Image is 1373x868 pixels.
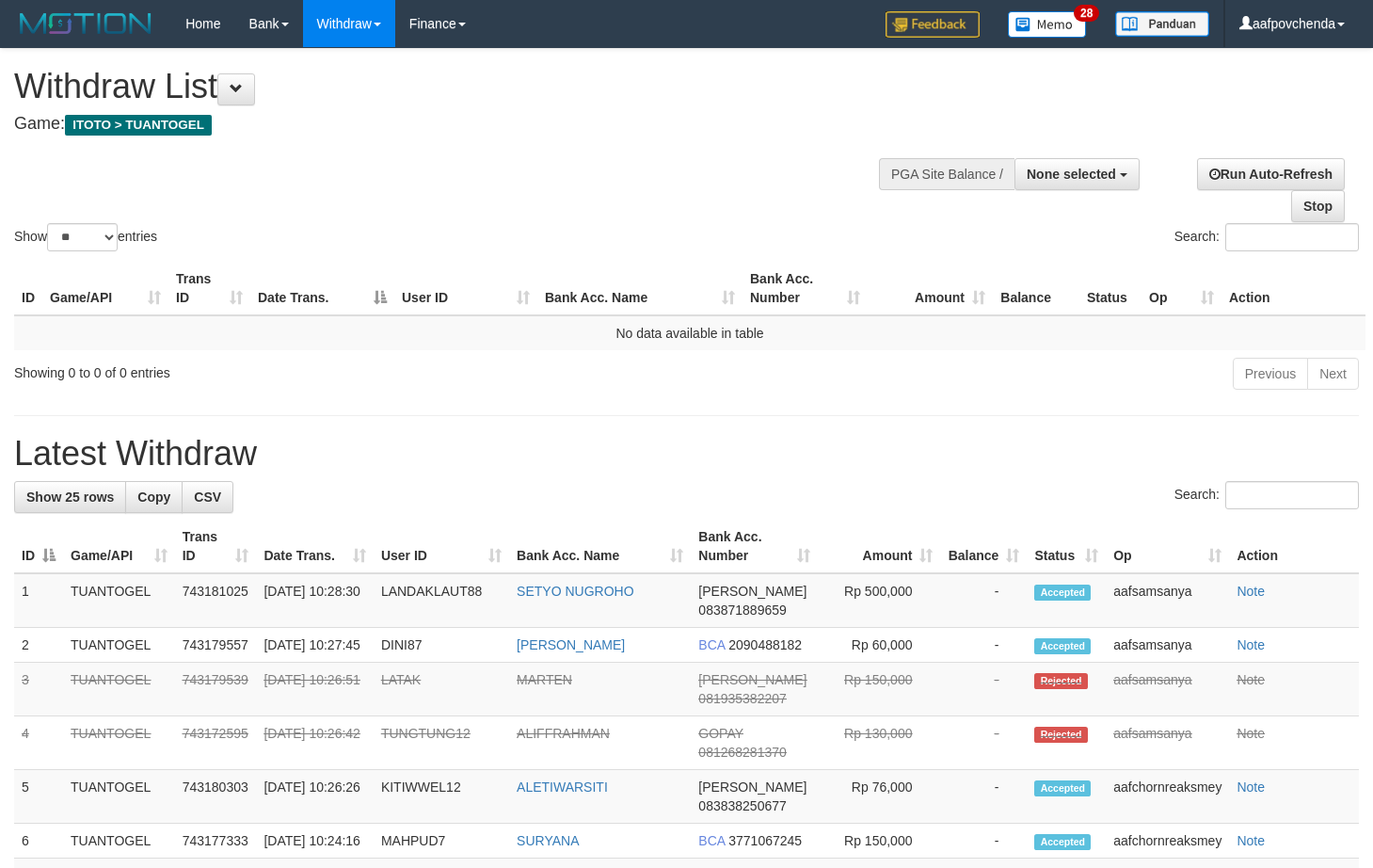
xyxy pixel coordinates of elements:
[886,11,980,38] img: Feedback.jpg
[698,780,806,795] span: [PERSON_NAME]
[940,663,1027,716] td: -
[940,824,1027,859] td: -
[1034,673,1087,689] span: Rejected
[63,663,175,716] td: TUANTOGEL
[14,115,897,134] h4: Game:
[374,716,509,770] td: TUNGTUNG12
[175,628,257,663] td: 743179557
[742,262,868,315] th: Bank Acc. Number: activate to sort column ascending
[517,637,625,652] a: [PERSON_NAME]
[1233,358,1308,390] a: Previous
[993,262,1079,315] th: Balance
[1174,223,1359,251] label: Search:
[175,520,257,573] th: Trans ID: activate to sort column ascending
[728,637,802,652] span: Copy 2090488182 to clipboard
[14,573,63,628] td: 1
[374,824,509,859] td: MAHPUD7
[1225,481,1359,509] input: Search:
[63,824,175,859] td: TUANTOGEL
[1106,824,1229,859] td: aafchornreaksmey
[374,520,509,573] th: User ID: activate to sort column ascending
[818,716,940,770] td: Rp 130,000
[517,726,610,741] a: ALIFFRAHMAN
[1034,638,1091,654] span: Accepted
[175,716,257,770] td: 743172595
[940,573,1027,628] td: -
[818,520,940,573] th: Amount: activate to sort column ascending
[14,315,1365,350] td: No data available in table
[698,745,786,760] span: Copy 081268281370 to clipboard
[256,716,373,770] td: [DATE] 10:26:42
[1229,520,1359,573] th: Action
[1106,628,1229,663] td: aafsamsanya
[14,68,897,105] h1: Withdraw List
[65,115,212,136] span: ITOTO > TUANTOGEL
[728,833,802,848] span: Copy 3771067245 to clipboard
[1034,585,1091,601] span: Accepted
[691,520,818,573] th: Bank Acc. Number: activate to sort column ascending
[63,628,175,663] td: TUANTOGEL
[14,520,63,573] th: ID: activate to sort column descending
[517,584,633,599] a: SETYO NUGROHO
[1079,262,1142,315] th: Status
[517,833,579,848] a: SURYANA
[14,628,63,663] td: 2
[14,9,157,38] img: MOTION_logo.png
[63,573,175,628] td: TUANTOGEL
[1034,727,1087,743] span: Rejected
[698,798,786,813] span: Copy 083838250677 to clipboard
[940,520,1027,573] th: Balance: activate to sort column ascending
[1027,167,1116,182] span: None selected
[182,481,233,513] a: CSV
[868,262,993,315] th: Amount: activate to sort column ascending
[1074,5,1099,22] span: 28
[26,490,114,505] span: Show 25 rows
[1014,158,1140,190] button: None selected
[1307,358,1359,390] a: Next
[175,770,257,824] td: 743180303
[14,223,157,251] label: Show entries
[256,628,373,663] td: [DATE] 10:27:45
[1106,520,1229,573] th: Op: activate to sort column ascending
[818,824,940,859] td: Rp 150,000
[175,663,257,716] td: 743179539
[1237,637,1265,652] a: Note
[137,490,170,505] span: Copy
[818,628,940,663] td: Rp 60,000
[1142,262,1221,315] th: Op: activate to sort column ascending
[1106,716,1229,770] td: aafsamsanya
[374,573,509,628] td: LANDAKLAUT88
[374,663,509,716] td: LATAK
[1115,11,1209,37] img: panduan.png
[537,262,742,315] th: Bank Acc. Name: activate to sort column ascending
[47,223,118,251] select: Showentries
[818,663,940,716] td: Rp 150,000
[1291,190,1345,222] a: Stop
[1237,584,1265,599] a: Note
[256,573,373,628] td: [DATE] 10:28:30
[256,770,373,824] td: [DATE] 10:26:26
[175,824,257,859] td: 743177333
[517,780,608,795] a: ALETIWARSITI
[818,573,940,628] td: Rp 500,000
[14,663,63,716] td: 3
[698,584,806,599] span: [PERSON_NAME]
[374,628,509,663] td: DINI87
[698,637,725,652] span: BCA
[175,573,257,628] td: 743181025
[14,716,63,770] td: 4
[63,520,175,573] th: Game/API: activate to sort column ascending
[698,691,786,706] span: Copy 081935382207 to clipboard
[14,435,1359,473] h1: Latest Withdraw
[509,520,691,573] th: Bank Acc. Name: activate to sort column ascending
[1174,481,1359,509] label: Search:
[940,716,1027,770] td: -
[125,481,183,513] a: Copy
[256,520,373,573] th: Date Trans.: activate to sort column ascending
[698,833,725,848] span: BCA
[818,770,940,824] td: Rp 76,000
[1237,672,1265,687] a: Note
[14,770,63,824] td: 5
[1027,520,1106,573] th: Status: activate to sort column ascending
[517,672,572,687] a: MARTEN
